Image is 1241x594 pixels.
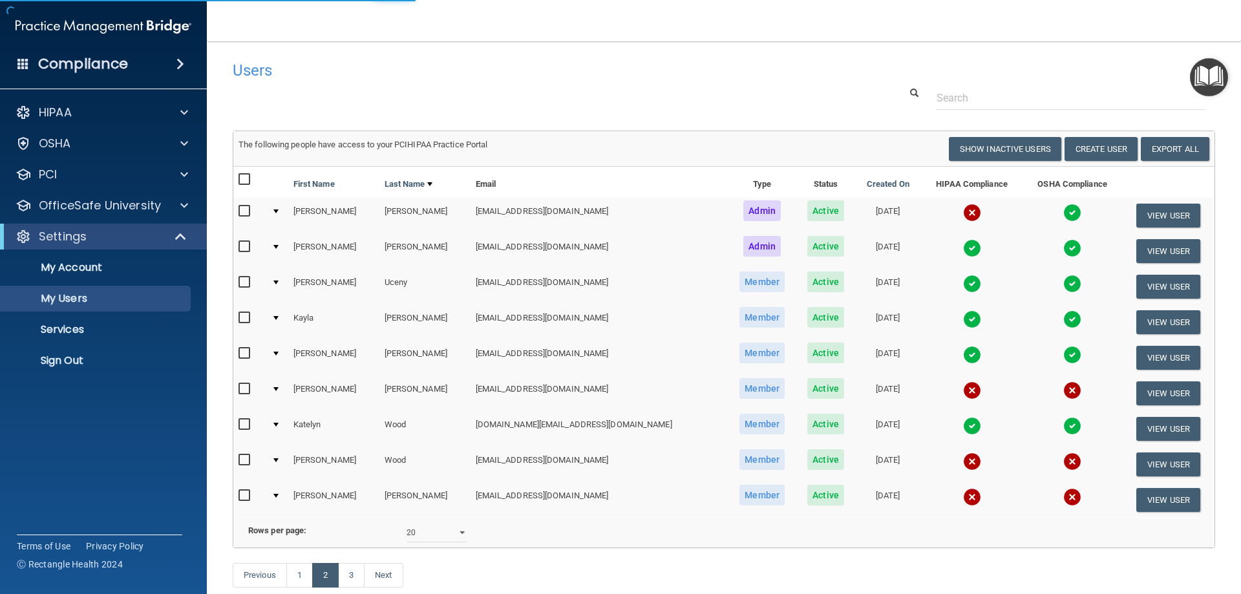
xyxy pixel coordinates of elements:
button: View User [1136,417,1200,441]
a: OSHA [16,136,188,151]
span: Active [807,343,844,363]
img: tick.e7d51cea.svg [963,310,981,328]
button: Open Resource Center [1190,58,1228,96]
span: Member [739,343,785,363]
td: [EMAIL_ADDRESS][DOMAIN_NAME] [471,447,728,482]
th: Type [728,167,797,198]
td: [PERSON_NAME] [379,198,471,233]
p: Services [8,323,185,336]
img: cross.ca9f0e7f.svg [963,381,981,399]
td: [DATE] [855,198,921,233]
a: Next [364,563,403,588]
input: Search [937,86,1205,110]
img: cross.ca9f0e7f.svg [1063,452,1081,471]
a: Last Name [385,176,432,192]
td: [PERSON_NAME] [288,340,379,376]
img: tick.e7d51cea.svg [1063,417,1081,435]
td: [PERSON_NAME] [379,376,471,411]
td: [EMAIL_ADDRESS][DOMAIN_NAME] [471,198,728,233]
p: PCI [39,167,57,182]
th: Status [796,167,854,198]
td: Wood [379,447,471,482]
h4: Users [233,62,798,79]
button: View User [1136,381,1200,405]
button: View User [1136,452,1200,476]
button: View User [1136,310,1200,334]
td: [PERSON_NAME] [288,482,379,517]
img: cross.ca9f0e7f.svg [1063,381,1081,399]
td: [PERSON_NAME] [379,482,471,517]
img: PMB logo [16,14,191,39]
a: 3 [338,563,365,588]
td: [PERSON_NAME] [379,304,471,340]
td: [DATE] [855,447,921,482]
a: 2 [312,563,339,588]
img: tick.e7d51cea.svg [1063,275,1081,293]
button: View User [1136,275,1200,299]
img: tick.e7d51cea.svg [1063,346,1081,364]
span: Admin [743,200,781,221]
td: Uceny [379,269,471,304]
a: PCI [16,167,188,182]
td: [PERSON_NAME] [288,233,379,269]
img: cross.ca9f0e7f.svg [963,488,981,506]
a: Terms of Use [17,540,70,553]
span: Active [807,271,844,292]
span: Active [807,449,844,470]
span: Member [739,271,785,292]
img: tick.e7d51cea.svg [1063,204,1081,222]
td: [DATE] [855,269,921,304]
iframe: Drift Widget Chat Controller [1017,502,1225,554]
span: Active [807,236,844,257]
img: tick.e7d51cea.svg [1063,310,1081,328]
p: My Account [8,261,185,274]
img: tick.e7d51cea.svg [963,346,981,364]
img: tick.e7d51cea.svg [963,239,981,257]
th: HIPAA Compliance [921,167,1023,198]
td: Katelyn [288,411,379,447]
td: [EMAIL_ADDRESS][DOMAIN_NAME] [471,340,728,376]
span: Admin [743,236,781,257]
td: [EMAIL_ADDRESS][DOMAIN_NAME] [471,376,728,411]
button: View User [1136,204,1200,228]
a: Export All [1141,137,1209,161]
h4: Compliance [38,55,128,73]
span: Active [807,307,844,328]
b: Rows per page: [248,525,306,535]
span: Active [807,485,844,505]
td: [PERSON_NAME] [379,340,471,376]
a: OfficeSafe University [16,198,188,213]
td: [PERSON_NAME] [288,447,379,482]
p: HIPAA [39,105,72,120]
td: [EMAIL_ADDRESS][DOMAIN_NAME] [471,482,728,517]
th: OSHA Compliance [1023,167,1122,198]
img: tick.e7d51cea.svg [963,275,981,293]
span: Active [807,378,844,399]
button: Create User [1065,137,1138,161]
th: Email [471,167,728,198]
a: Settings [16,229,187,244]
td: [PERSON_NAME] [288,376,379,411]
p: Settings [39,229,87,244]
td: [DATE] [855,304,921,340]
td: [PERSON_NAME] [288,269,379,304]
img: cross.ca9f0e7f.svg [963,204,981,222]
span: Active [807,414,844,434]
a: Created On [867,176,909,192]
button: View User [1136,488,1200,512]
span: Member [739,414,785,434]
p: My Users [8,292,185,305]
td: [EMAIL_ADDRESS][DOMAIN_NAME] [471,269,728,304]
td: [DATE] [855,411,921,447]
td: [DOMAIN_NAME][EMAIL_ADDRESS][DOMAIN_NAME] [471,411,728,447]
a: Previous [233,563,287,588]
a: 1 [286,563,313,588]
span: Member [739,378,785,399]
td: [EMAIL_ADDRESS][DOMAIN_NAME] [471,233,728,269]
td: [DATE] [855,340,921,376]
p: Sign Out [8,354,185,367]
a: First Name [293,176,335,192]
p: OSHA [39,136,71,151]
td: Kayla [288,304,379,340]
td: [PERSON_NAME] [288,198,379,233]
